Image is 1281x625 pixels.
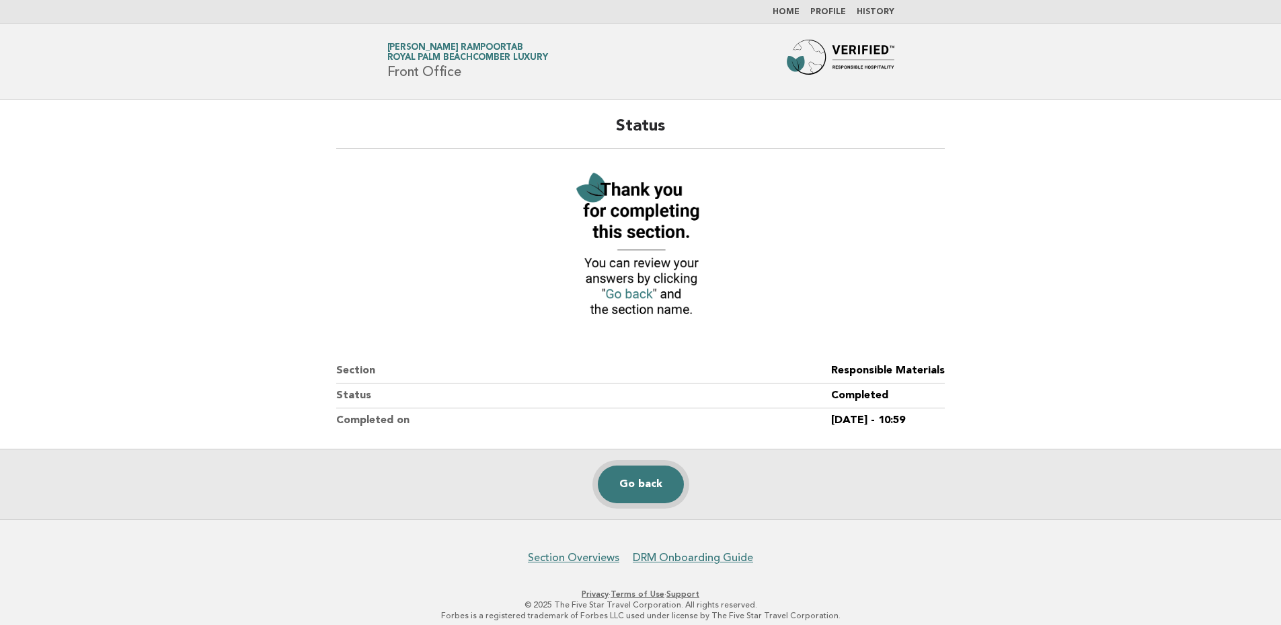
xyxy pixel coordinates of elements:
[229,589,1052,599] p: · ·
[229,610,1052,621] p: Forbes is a registered trademark of Forbes LLC used under license by The Five Star Travel Corpora...
[387,54,548,63] span: Royal Palm Beachcomber Luxury
[810,8,846,16] a: Profile
[387,44,548,79] h1: Front Office
[633,551,753,564] a: DRM Onboarding Guide
[336,408,831,433] dt: Completed on
[831,383,945,408] dd: Completed
[857,8,894,16] a: History
[229,599,1052,610] p: © 2025 The Five Star Travel Corporation. All rights reserved.
[787,40,894,83] img: Forbes Travel Guide
[666,589,699,599] a: Support
[336,383,831,408] dt: Status
[598,466,684,503] a: Go back
[611,589,664,599] a: Terms of Use
[336,359,831,383] dt: Section
[336,116,945,149] h2: Status
[387,43,548,62] a: [PERSON_NAME] RampoortabRoyal Palm Beachcomber Luxury
[831,408,945,433] dd: [DATE] - 10:59
[528,551,619,564] a: Section Overviews
[773,8,800,16] a: Home
[831,359,945,383] dd: Responsible Materials
[566,165,714,326] img: Verified
[582,589,609,599] a: Privacy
